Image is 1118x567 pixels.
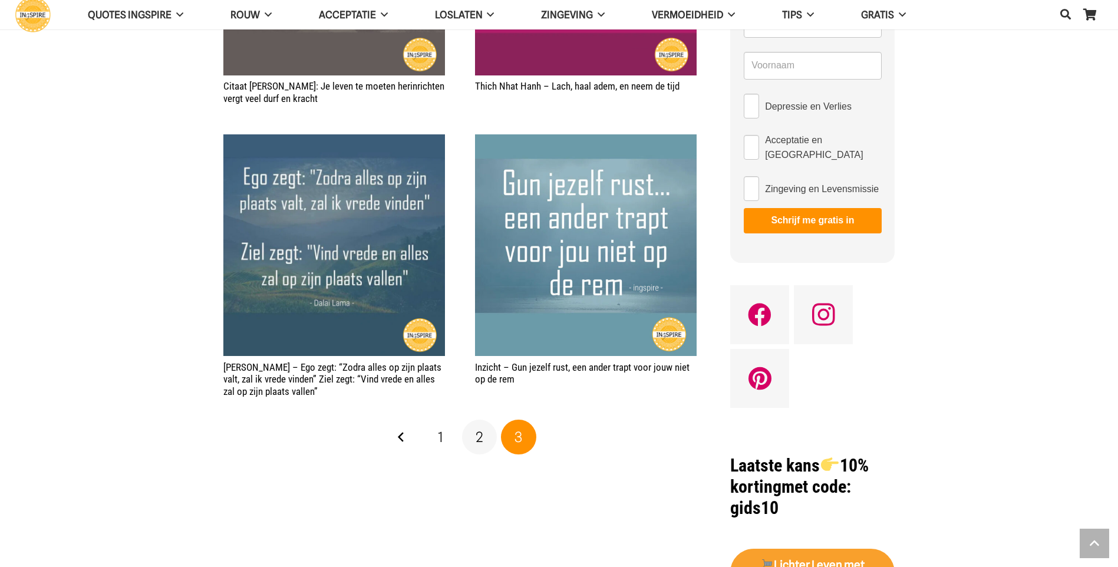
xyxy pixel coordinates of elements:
[744,52,881,80] input: Voornaam
[438,428,443,446] span: 1
[730,349,789,408] a: Pinterest
[744,94,759,118] input: Depressie en Verlies
[1080,529,1109,558] a: Terug naar top
[744,176,759,201] input: Zingeving en Levensmissie
[861,9,894,21] span: GRATIS
[423,420,458,455] a: Pagina 1
[475,361,690,385] a: Inzicht – Gun jezelf rust, een ander trapt voor jouw niet op de rem
[744,135,759,160] input: Acceptatie en [GEOGRAPHIC_DATA]
[782,9,802,21] span: TIPS
[744,208,881,233] button: Schrijf me gratis in
[230,9,260,21] span: ROUW
[223,134,445,356] img: Spreuk - Ego zegt: "Zodra alles op zijn plaats valt, zal ik vrede vinden" Ziel zegt: "Vind vrede ...
[475,80,680,92] a: Thich Nhat Hanh – Lach, haal adem, en neem de tijd
[88,9,172,21] span: QUOTES INGSPIRE
[501,420,536,455] span: Pagina 3
[765,182,879,196] span: Zingeving en Levensmissie
[223,136,445,147] a: Spreuk – Ego zegt: “Zodra alles op zijn plaats valt, zal ik vrede vinden” Ziel zegt: “Vind vrede ...
[515,428,522,446] span: 3
[462,420,497,455] a: Pagina 2
[223,80,444,104] a: Citaat [PERSON_NAME]: Je leven te moeten herinrichten vergt veel durf en kracht
[475,136,697,147] a: Inzicht – Gun jezelf rust, een ander trapt voor jouw niet op de rem
[541,9,593,21] span: Zingeving
[730,455,895,519] h1: met code: gids10
[319,9,376,21] span: Acceptatie
[821,456,839,473] img: 👉
[765,133,881,162] span: Acceptatie en [GEOGRAPHIC_DATA]
[223,361,441,397] a: [PERSON_NAME] – Ego zegt: “Zodra alles op zijn plaats valt, zal ik vrede vinden” Ziel zegt: “Vind...
[475,134,697,356] img: Spreuk - Gun jezelf rust, een ander trapt voor jouw niet op de rem - citaat ingspire
[765,99,852,114] span: Depressie en Verlies
[730,285,789,344] a: Facebook
[652,9,723,21] span: VERMOEIDHEID
[476,428,483,446] span: 2
[794,285,853,344] a: Instagram
[435,9,483,21] span: Loslaten
[730,455,869,497] strong: Laatste kans 10% korting
[1054,1,1077,29] a: Zoeken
